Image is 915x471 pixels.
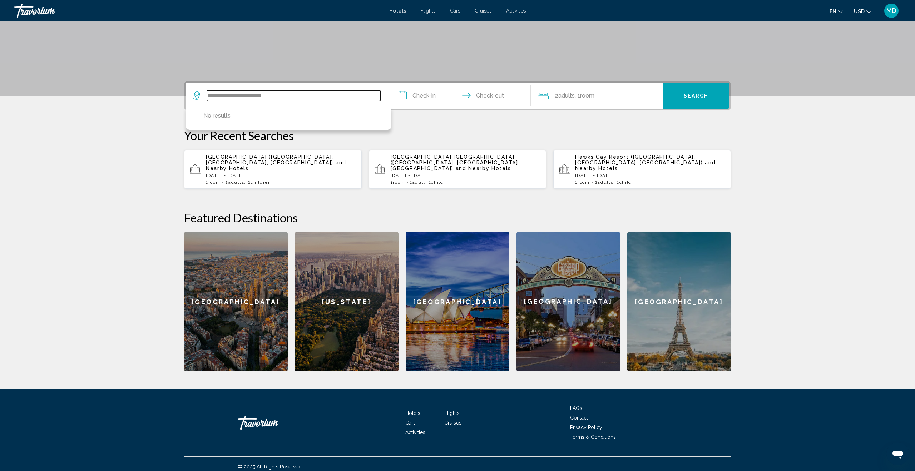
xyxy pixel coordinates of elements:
a: Cars [405,420,416,426]
span: Search [684,93,709,99]
p: [DATE] - [DATE] [575,173,725,178]
iframe: Button to launch messaging window [886,442,909,465]
a: Terms & Conditions [570,434,616,440]
span: Room [580,92,594,99]
a: Flights [444,410,460,416]
a: [GEOGRAPHIC_DATA] [406,232,509,371]
a: [GEOGRAPHIC_DATA] [627,232,731,371]
a: Hotels [405,410,420,416]
span: , 2 [244,180,271,185]
a: Cars [450,8,460,14]
span: 2 [225,180,244,185]
a: Privacy Policy [570,425,602,430]
span: , 1 [614,180,632,185]
span: MD [886,7,896,14]
span: Adult [412,180,425,185]
button: Check in and out dates [391,83,531,109]
span: Child [431,180,443,185]
p: [DATE] - [DATE] [391,173,541,178]
button: Change currency [854,6,871,16]
a: FAQs [570,405,582,411]
a: Flights [420,8,436,14]
span: USD [854,9,865,14]
span: [GEOGRAPHIC_DATA] ([GEOGRAPHIC_DATA], [GEOGRAPHIC_DATA], [GEOGRAPHIC_DATA]) [206,154,333,165]
button: User Menu [882,3,901,18]
h2: Featured Destinations [184,210,731,225]
span: © 2025 All Rights Reserved. [238,464,303,470]
span: 1 [206,180,220,185]
button: Hawks Cay Resort ([GEOGRAPHIC_DATA], [GEOGRAPHIC_DATA], [GEOGRAPHIC_DATA]) and Nearby Hotels[DATE... [553,150,731,189]
a: [GEOGRAPHIC_DATA] [184,232,288,371]
button: Change language [830,6,843,16]
span: 1 [391,180,405,185]
span: Room [208,180,221,185]
span: Adults [558,92,575,99]
a: Cruises [444,420,461,426]
span: Adults [598,180,613,185]
span: Hawks Cay Resort ([GEOGRAPHIC_DATA], [GEOGRAPHIC_DATA], [GEOGRAPHIC_DATA]) [575,154,703,165]
span: 2 [595,180,614,185]
a: Hotels [389,8,406,14]
a: [US_STATE] [295,232,399,371]
span: [GEOGRAPHIC_DATA] [GEOGRAPHIC_DATA] ([GEOGRAPHIC_DATA], [GEOGRAPHIC_DATA], [GEOGRAPHIC_DATA]) [391,154,520,171]
span: Room [578,180,590,185]
button: [GEOGRAPHIC_DATA] ([GEOGRAPHIC_DATA], [GEOGRAPHIC_DATA], [GEOGRAPHIC_DATA]) and Nearby Hotels[DAT... [184,150,362,189]
span: 2 [555,91,575,101]
span: , 1 [575,91,594,101]
a: Travorium [238,412,309,433]
span: Child [619,180,632,185]
span: Adults [228,180,244,185]
span: 1 [410,180,425,185]
span: en [830,9,836,14]
span: Room [393,180,405,185]
button: Travelers: 2 adults, 0 children [531,83,663,109]
p: [DATE] - [DATE] [206,173,356,178]
span: Children [251,180,271,185]
a: [GEOGRAPHIC_DATA] [516,232,620,371]
a: Activities [405,430,425,435]
span: , 1 [425,180,443,185]
div: [GEOGRAPHIC_DATA] [516,232,620,371]
button: [GEOGRAPHIC_DATA] [GEOGRAPHIC_DATA] ([GEOGRAPHIC_DATA], [GEOGRAPHIC_DATA], [GEOGRAPHIC_DATA]) and... [369,150,546,189]
span: 1 [575,180,589,185]
span: and Nearby Hotels [575,160,716,171]
p: No results [203,111,231,121]
button: Search [663,83,729,109]
div: Search widget [186,83,729,109]
a: Contact [570,415,588,421]
p: Your Recent Searches [184,128,731,143]
a: Travorium [14,4,382,18]
span: and Nearby Hotels [456,165,511,171]
span: and Nearby Hotels [206,160,346,171]
a: Activities [506,8,526,14]
a: Cruises [475,8,492,14]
